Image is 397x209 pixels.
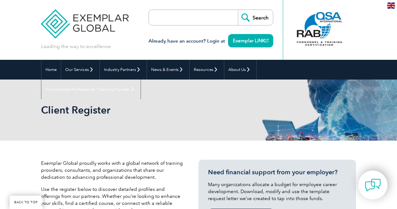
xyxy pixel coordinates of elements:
[149,37,273,45] h3: Already have an account? Login at
[208,181,346,202] p: Many organizations allocate a budget for employee career development. Download, modify and use th...
[387,3,395,9] img: en
[41,105,261,115] h2: Client Register
[41,43,111,50] p: Leading the way to excellence
[10,196,43,209] a: BACK TO TOP
[365,177,381,193] img: contact-chat.png
[41,160,183,181] p: Exemplar Global proudly works with a global network of training providers, consultants, and organ...
[208,168,346,176] h3: Need financial support from your employer?
[41,60,61,80] a: Home
[190,60,224,80] a: Resources
[224,60,256,80] a: About Us
[228,34,273,47] a: Exemplar LINK
[61,60,100,80] a: Our Services
[41,80,141,99] a: Find Certified Professional / Training Provider
[238,10,273,25] input: Search
[100,60,147,80] a: Industry Partners
[147,60,189,80] a: News & Events
[265,39,268,42] img: open_square.png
